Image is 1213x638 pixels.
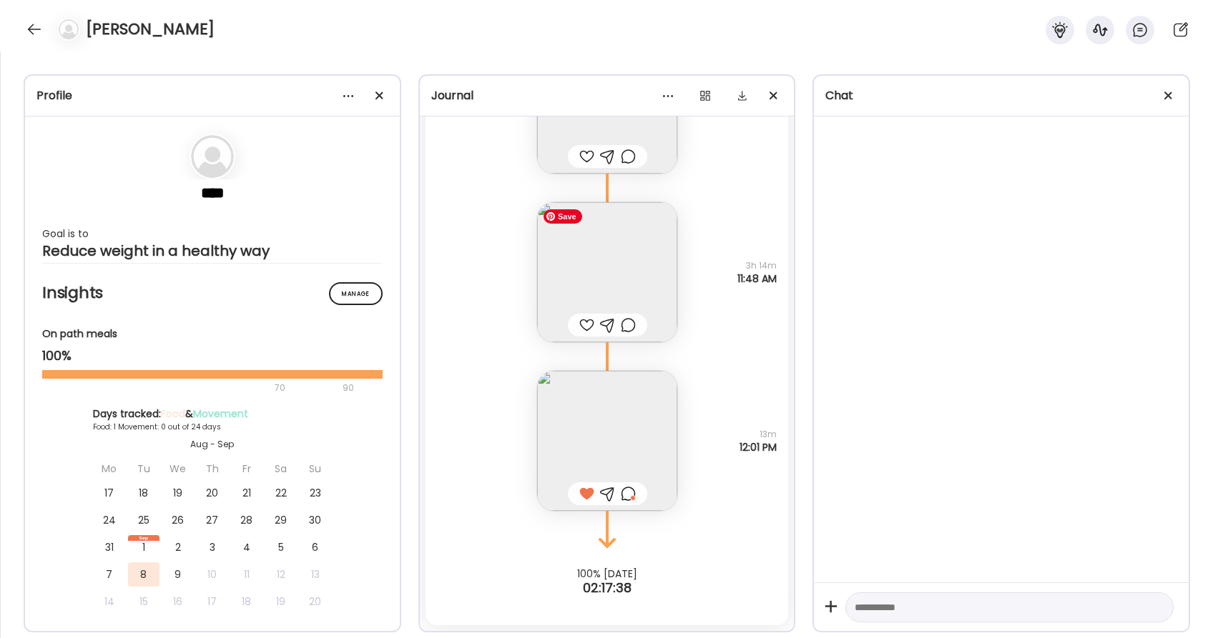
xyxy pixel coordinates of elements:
div: Goal is to [42,225,383,242]
div: 18 [231,589,262,614]
div: Aug - Sep [93,438,332,451]
div: 12 [265,562,297,587]
div: 27 [197,508,228,532]
div: 17 [197,589,228,614]
div: 90 [341,379,355,397]
div: On path meals [42,327,383,342]
div: Profile [36,87,388,104]
h4: [PERSON_NAME] [86,18,215,41]
div: Fr [231,457,262,481]
div: 5 [265,535,297,559]
div: 100% [42,347,383,364]
span: Save [544,209,582,224]
div: 15 [128,589,159,614]
div: 6 [300,535,331,559]
div: Reduce weight in a healthy way [42,242,383,259]
div: Chat [825,87,1177,104]
div: 29 [265,508,297,532]
div: 19 [162,481,194,505]
div: 14 [94,589,125,614]
img: bg-avatar-default.svg [59,19,79,39]
div: 02:17:38 [420,579,795,597]
span: 11:48 AM [737,272,777,285]
span: 12:01 PM [740,441,777,454]
div: Sep [128,535,159,541]
div: 9 [162,562,194,587]
div: 17 [94,481,125,505]
div: 13 [300,562,331,587]
div: Th [197,457,228,481]
div: Food: 1 Movement: 0 out of 24 days [93,422,332,432]
div: Sa [265,457,297,481]
div: 23 [300,481,331,505]
div: 30 [300,508,331,532]
img: images%2FgmSstZT9MMajQAFtUNwOfXGkKsY2%2FAU4Lyg4nIlxjeHif2poc%2FqbPDP15HPnjVHrKSAcDh_240 [537,371,677,511]
div: Tu [128,457,159,481]
div: 18 [128,481,159,505]
div: 31 [94,535,125,559]
div: We [162,457,194,481]
div: 19 [265,589,297,614]
div: 1 [128,535,159,559]
div: 16 [162,589,194,614]
img: bg-avatar-default.svg [191,135,234,178]
div: Mo [94,457,125,481]
div: 4 [231,535,262,559]
div: 11 [231,562,262,587]
div: Days tracked: & [93,407,332,422]
div: 2 [162,535,194,559]
span: 3h 14m [737,259,777,272]
div: 28 [231,508,262,532]
div: 8 [128,562,159,587]
div: Su [300,457,331,481]
span: Movement [193,407,248,421]
div: 70 [42,379,338,397]
div: 25 [128,508,159,532]
div: 3 [197,535,228,559]
h2: Insights [42,282,383,304]
div: 21 [231,481,262,505]
div: 7 [94,562,125,587]
img: images%2FgmSstZT9MMajQAFtUNwOfXGkKsY2%2FGEfN83KnzgjwGyTuUQQZ%2FPq3xvcMWD2R4aqsFkqmV_240 [537,202,677,342]
span: Food [161,407,185,421]
div: 20 [300,589,331,614]
div: 24 [94,508,125,532]
div: 10 [197,562,228,587]
div: Manage [329,282,383,305]
div: 100% [DATE] [420,568,795,579]
div: 20 [197,481,228,505]
div: 22 [265,481,297,505]
div: Journal [431,87,783,104]
div: 26 [162,508,194,532]
span: 13m [740,428,777,441]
